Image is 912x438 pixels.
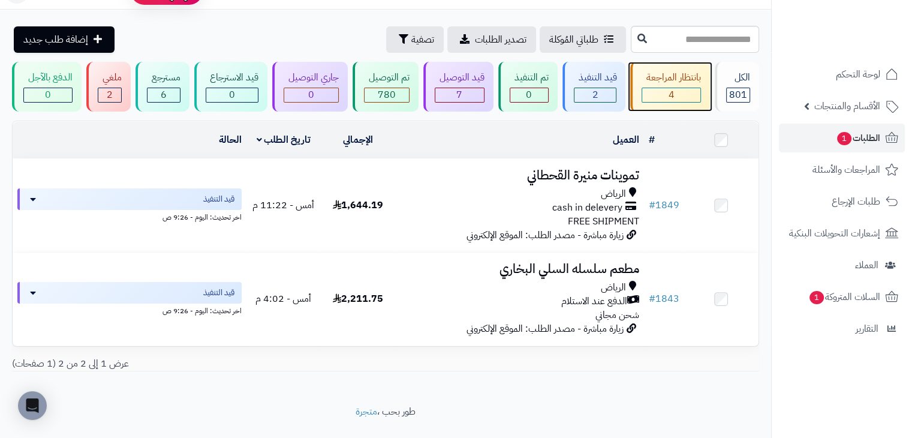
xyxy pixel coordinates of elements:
span: cash in delevery [552,201,622,215]
span: 0 [229,88,235,102]
span: الرياض [601,187,626,201]
div: 780 [365,88,409,102]
span: شحن مجاني [595,308,639,322]
a: مسترجع 6 [133,62,192,112]
div: 7 [435,88,484,102]
a: بانتظار المراجعة 4 [628,62,712,112]
span: تصدير الطلبات [475,32,526,47]
span: الطلبات [836,130,880,146]
button: تصفية [386,26,444,53]
span: 6 [161,88,167,102]
a: # [649,133,655,147]
span: التقارير [856,320,878,337]
a: الحالة [219,133,242,147]
a: الكل801 [712,62,761,112]
div: قيد التنفيذ [574,71,617,85]
a: تاريخ الطلب [257,133,311,147]
div: اخر تحديث: اليوم - 9:26 ص [17,210,242,223]
div: 2 [98,88,121,102]
div: تم التنفيذ [510,71,549,85]
span: # [649,292,655,306]
div: جاري التوصيل [284,71,339,85]
span: # [649,198,655,212]
span: قيد التنفيذ [203,287,234,299]
div: الدفع بالآجل [23,71,73,85]
div: 0 [24,88,72,102]
div: ملغي [98,71,122,85]
a: قيد الاسترجاع 0 [192,62,270,112]
span: أمس - 4:02 م [255,292,311,306]
div: مسترجع [147,71,180,85]
div: قيد التوصيل [435,71,484,85]
div: اخر تحديث: اليوم - 9:26 ص [17,304,242,316]
h3: مطعم سلسله السلي البخاري [400,262,639,276]
a: ملغي 2 [84,62,133,112]
span: 2 [107,88,113,102]
a: إضافة طلب جديد [14,26,115,53]
a: الطلبات1 [779,124,905,152]
a: جاري التوصيل 0 [270,62,350,112]
span: 1,644.19 [333,198,383,212]
a: تصدير الطلبات [447,26,536,53]
a: إشعارات التحويلات البنكية [779,219,905,248]
span: 0 [526,88,532,102]
img: logo-2.png [830,32,901,58]
a: العميل [613,133,639,147]
span: 801 [729,88,747,102]
span: طلباتي المُوكلة [549,32,598,47]
span: أمس - 11:22 م [252,198,314,212]
span: FREE SHIPMENT [568,214,639,229]
span: قيد التنفيذ [203,193,234,205]
div: الكل [726,71,750,85]
a: العملاء [779,251,905,280]
div: قيد الاسترجاع [206,71,259,85]
div: 0 [510,88,548,102]
span: 7 [456,88,462,102]
span: زيارة مباشرة - مصدر الطلب: الموقع الإلكتروني [466,228,624,242]
span: الرياض [601,281,626,295]
span: العملاء [855,257,878,274]
a: #1849 [649,198,679,212]
h3: تموينات منيرة القحطاني [400,169,639,182]
span: زيارة مباشرة - مصدر الطلب: الموقع الإلكتروني [466,322,624,336]
span: طلبات الإرجاع [832,193,880,210]
div: 0 [206,88,258,102]
a: طلبات الإرجاع [779,187,905,216]
span: الدفع عند الاستلام [561,295,627,308]
span: الأقسام والمنتجات [814,98,880,115]
span: 780 [378,88,396,102]
div: Open Intercom Messenger [18,391,47,420]
a: لوحة التحكم [779,60,905,89]
span: إشعارات التحويلات البنكية [789,225,880,242]
div: بانتظار المراجعة [642,71,701,85]
span: 2,211.75 [333,292,383,306]
a: السلات المتروكة1 [779,283,905,311]
span: لوحة التحكم [836,66,880,83]
a: التقارير [779,314,905,343]
span: السلات المتروكة [808,289,880,305]
a: تم التنفيذ 0 [496,62,560,112]
a: الدفع بالآجل 0 [10,62,84,112]
div: 0 [284,88,338,102]
div: 2 [574,88,616,102]
span: 1 [837,132,851,145]
div: تم التوصيل [364,71,410,85]
a: قيد التنفيذ 2 [560,62,628,112]
div: عرض 1 إلى 2 من 2 (1 صفحات) [3,357,386,371]
a: متجرة [356,404,377,419]
a: #1843 [649,292,679,306]
span: تصفية [411,32,434,47]
a: الإجمالي [343,133,373,147]
span: 4 [669,88,675,102]
span: 0 [45,88,51,102]
span: 0 [308,88,314,102]
a: طلباتي المُوكلة [540,26,626,53]
span: 1 [809,291,824,304]
div: 4 [642,88,700,102]
a: المراجعات والأسئلة [779,155,905,184]
a: تم التوصيل 780 [350,62,421,112]
span: 2 [592,88,598,102]
a: قيد التوصيل 7 [421,62,496,112]
div: 6 [148,88,180,102]
span: المراجعات والأسئلة [812,161,880,178]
